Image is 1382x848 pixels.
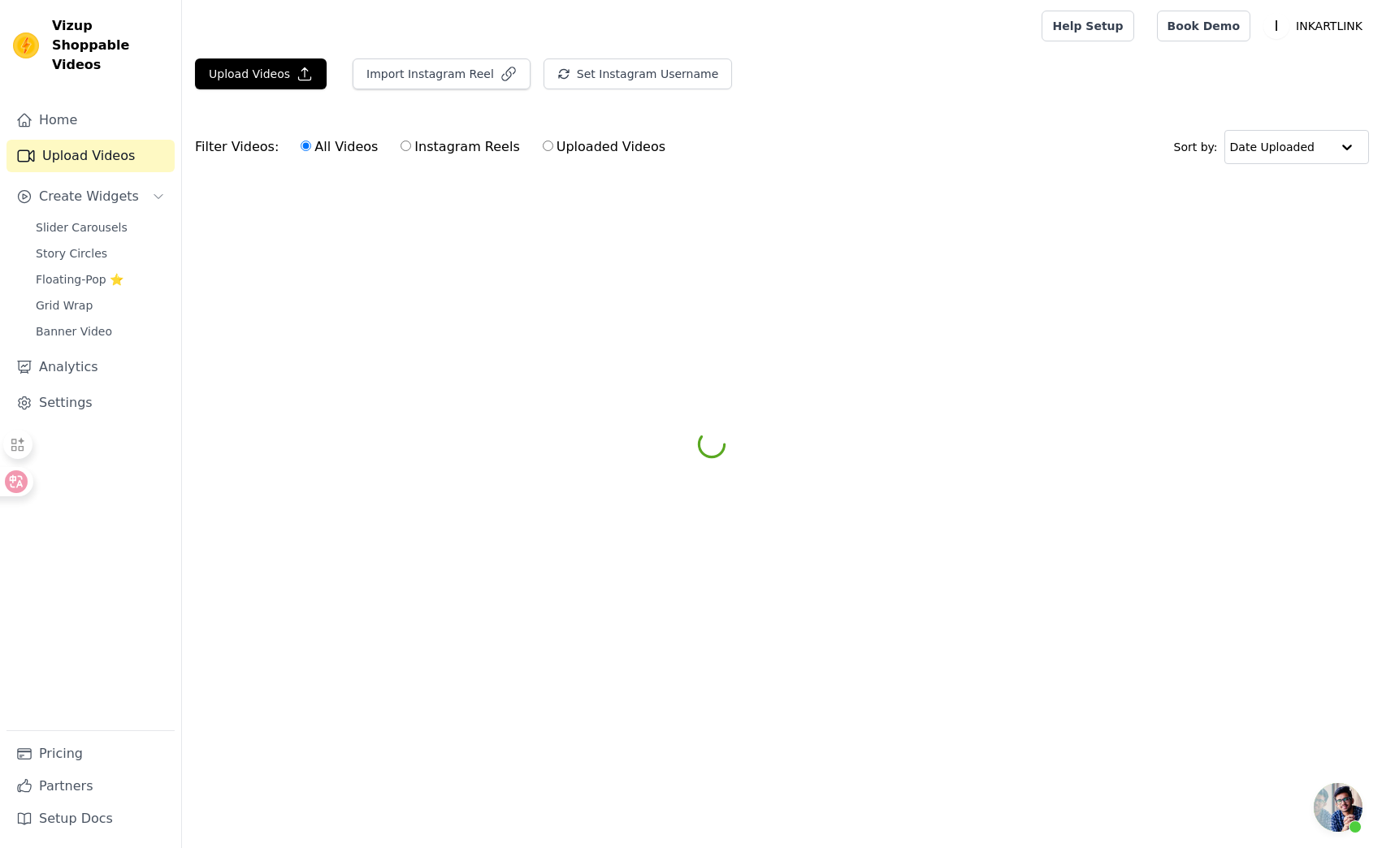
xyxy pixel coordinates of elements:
[301,141,311,151] input: All Videos
[26,216,175,239] a: Slider Carousels
[195,128,674,166] div: Filter Videos:
[6,770,175,803] a: Partners
[6,803,175,835] a: Setup Docs
[1174,130,1370,164] div: Sort by:
[542,136,666,158] label: Uploaded Videos
[401,141,411,151] input: Instagram Reels
[6,104,175,136] a: Home
[1289,11,1369,41] p: INKARTLINK
[1274,18,1278,34] text: I
[39,187,139,206] span: Create Widgets
[544,58,732,89] button: Set Instagram Username
[6,140,175,172] a: Upload Videos
[6,738,175,770] a: Pricing
[400,136,520,158] label: Instagram Reels
[6,351,175,383] a: Analytics
[36,271,123,288] span: Floating-Pop ⭐
[1157,11,1250,41] a: Book Demo
[26,268,175,291] a: Floating-Pop ⭐
[1042,11,1133,41] a: Help Setup
[26,242,175,265] a: Story Circles
[353,58,531,89] button: Import Instagram Reel
[543,141,553,151] input: Uploaded Videos
[300,136,379,158] label: All Videos
[26,294,175,317] a: Grid Wrap
[1314,783,1363,832] a: 开放式聊天
[36,323,112,340] span: Banner Video
[52,16,168,75] span: Vizup Shoppable Videos
[13,32,39,58] img: Vizup
[36,245,107,262] span: Story Circles
[26,320,175,343] a: Banner Video
[36,297,93,314] span: Grid Wrap
[36,219,128,236] span: Slider Carousels
[6,387,175,419] a: Settings
[6,180,175,213] button: Create Widgets
[195,58,327,89] button: Upload Videos
[1263,11,1369,41] button: I INKARTLINK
